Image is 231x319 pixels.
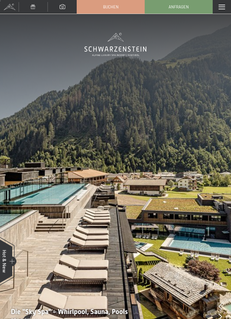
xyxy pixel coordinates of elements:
span: Hot & New [2,250,8,273]
span: Buchen [103,4,119,10]
a: Buchen [77,0,144,13]
span: Anfragen [169,4,189,10]
span: Die "Sky Spa" - Whirlpool, Sauna, Pools [11,308,128,316]
a: Anfragen [145,0,212,13]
